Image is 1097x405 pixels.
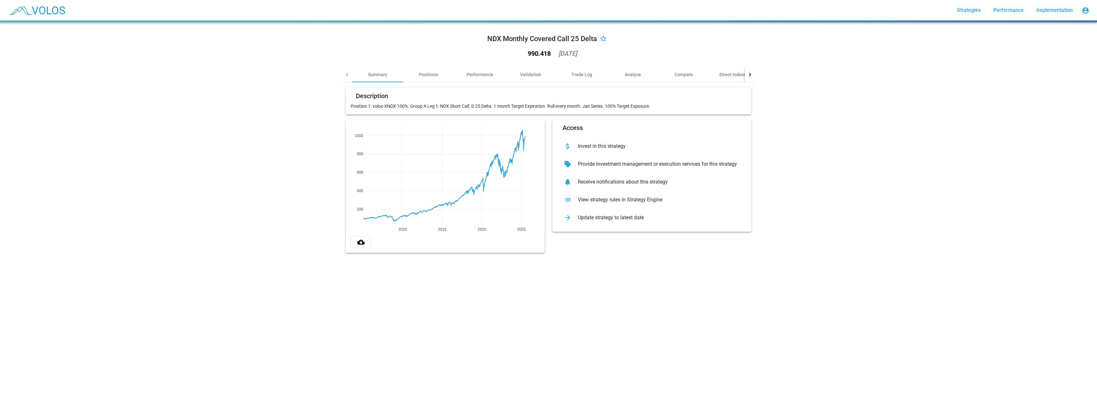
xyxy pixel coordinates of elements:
[573,161,741,167] div: Provide investment management or execution services for this strategy
[356,93,388,99] mat-card-title: Description
[557,137,746,155] button: Invest in this strategy
[573,197,741,203] div: View strategy rules in Strategy Engine
[368,71,387,78] div: Summary
[571,71,592,78] div: Trade Log
[674,71,693,78] div: Compare
[342,83,755,258] summary: DescriptionPosition 1: volos-XNDX 100%. Group A Leg 1: NDX Short Call. 0.25 Delta. 1 month Target...
[600,35,607,43] mat-icon: star_border
[1036,7,1073,13] span: Implementation
[563,125,583,131] mat-card-title: Access
[1031,4,1078,16] a: Implementation
[419,71,438,78] div: Positions
[5,2,68,18] img: blue_transparent.png
[719,71,750,78] div: Direct Indexing
[573,143,741,149] div: Invest in this strategy
[558,50,577,57] div: [DATE]
[520,71,541,78] div: Validation
[1082,7,1089,14] mat-icon: account_circle
[952,4,986,16] a: Strategies
[573,214,741,221] div: Update strategy to latest date
[557,191,746,209] button: View strategy rules in Strategy Engine
[563,141,573,151] mat-icon: attach_money
[357,238,365,246] mat-icon: cloud_download
[993,7,1024,13] span: Performance
[563,159,573,169] mat-icon: sell
[557,155,746,173] button: Provide investment management or execution services for this strategy
[563,177,573,187] mat-icon: notifications
[487,34,597,44] div: NDX Monthly Covered Call 25 Delta
[557,209,746,227] button: Update strategy to latest date
[467,71,493,78] div: Performance
[557,173,746,191] button: Receive notifications about this strategy
[957,7,981,13] span: Strategies
[625,71,641,78] div: Analyze
[563,213,573,223] mat-icon: arrow_forward
[528,50,551,57] div: 990.418
[351,103,746,109] p: Position 1: volos-XNDX 100%. Group A Leg 1: NDX Short Call. 0.25 Delta. 1 month Target Expiration...
[988,4,1029,16] a: Performance
[563,195,573,205] mat-icon: list
[573,179,741,185] div: Receive notifications about this strategy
